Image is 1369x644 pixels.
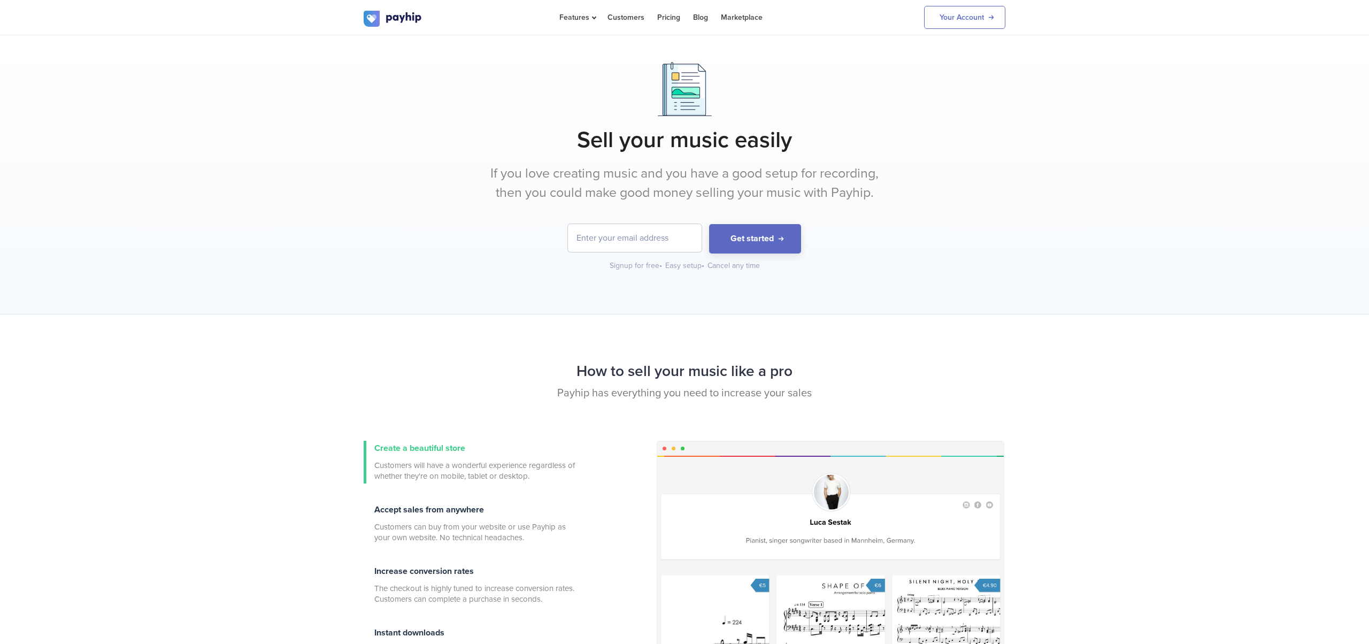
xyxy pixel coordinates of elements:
[610,260,663,271] div: Signup for free
[709,224,801,254] button: Get started
[374,522,578,543] span: Customers can buy from your website or use Payhip as your own website. No technical headaches.
[374,443,465,454] span: Create a beautiful store
[707,260,760,271] div: Cancel any time
[559,13,595,22] span: Features
[374,583,578,604] span: The checkout is highly tuned to increase conversion rates. Customers can complete a purchase in s...
[374,566,474,577] span: Increase conversion rates
[374,504,484,515] span: Accept sales from anywhere
[659,261,662,270] span: •
[364,441,578,484] a: Create a beautiful store Customers will have a wonderful experience regardless of whether they're...
[364,386,1005,401] p: Payhip has everything you need to increase your sales
[658,62,712,116] img: Documents.png
[568,224,702,252] input: Enter your email address
[665,260,705,271] div: Easy setup
[364,11,422,27] img: logo.svg
[374,627,444,638] span: Instant downloads
[364,564,578,607] a: Increase conversion rates The checkout is highly tuned to increase conversion rates. Customers ca...
[364,502,578,545] a: Accept sales from anywhere Customers can buy from your website or use Payhip as your own website....
[924,6,1005,29] a: Your Account
[364,357,1005,386] h2: How to sell your music like a pro
[364,127,1005,154] h1: Sell your music easily
[484,164,885,202] p: If you love creating music and you have a good setup for recording, then you could make good mone...
[374,460,578,481] span: Customers will have a wonderful experience regardless of whether they're on mobile, tablet or des...
[702,261,704,270] span: •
